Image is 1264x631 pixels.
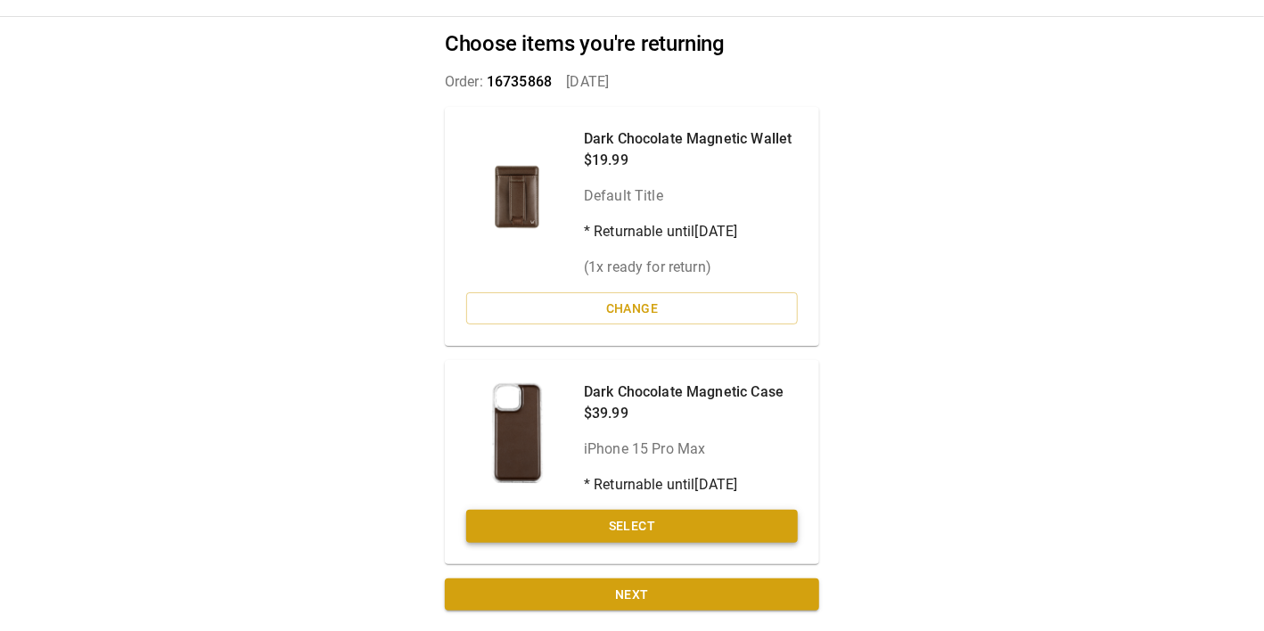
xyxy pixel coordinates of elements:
[487,73,552,90] span: 16735868
[584,403,784,424] p: $39.99
[584,128,792,150] p: Dark Chocolate Magnetic Wallet
[584,474,784,496] p: * Returnable until [DATE]
[584,221,792,242] p: * Returnable until [DATE]
[445,71,819,93] p: Order: [DATE]
[584,185,792,207] p: Default Title
[466,510,798,543] button: Select
[584,381,784,403] p: Dark Chocolate Magnetic Case
[445,31,819,57] h2: Choose items you're returning
[584,257,792,278] p: ( 1 x ready for return)
[584,438,784,460] p: iPhone 15 Pro Max
[445,578,819,611] button: Next
[584,150,792,171] p: $19.99
[466,292,798,325] button: Change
